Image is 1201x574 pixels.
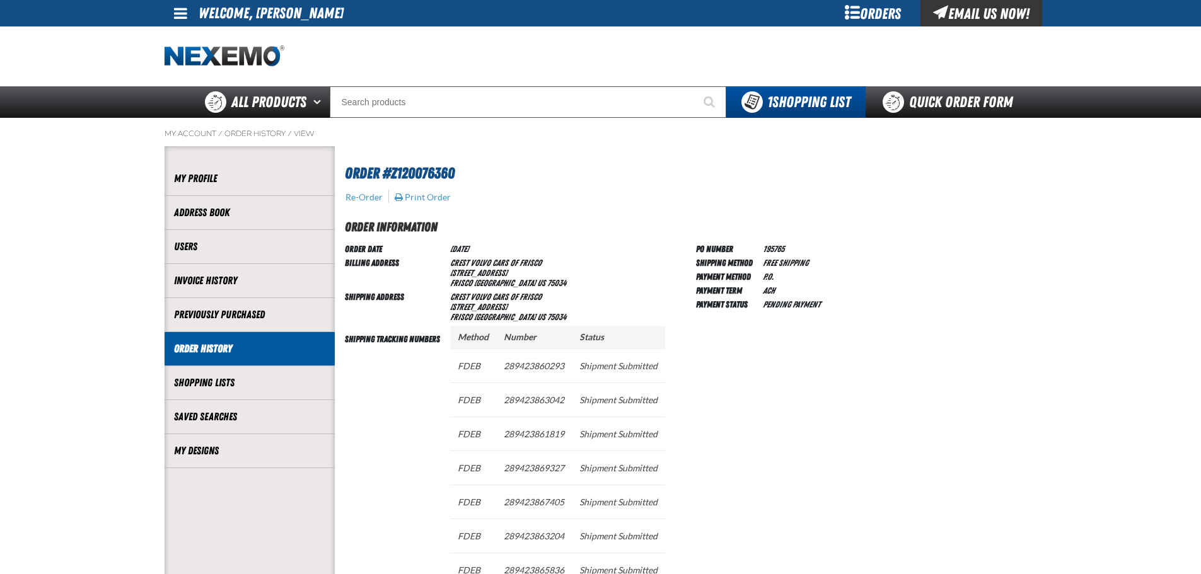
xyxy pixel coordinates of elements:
a: Previously Purchased [174,307,325,322]
td: FDEB [450,348,496,382]
span: Crest Volvo Cars of Frisco [450,258,542,268]
th: Method [450,326,496,349]
span: Free Shipping [763,258,808,268]
td: Shipment Submitted [572,451,665,485]
h2: Order Information [345,217,1037,236]
td: Payment Method [696,269,758,283]
td: Shipment Submitted [572,348,665,382]
td: FDEB [450,382,496,416]
td: Shipping Method [696,255,758,269]
a: My Account [165,129,216,139]
td: Shipment Submitted [572,519,665,553]
span: / [287,129,292,139]
span: Pending payment [763,299,820,309]
td: 289423861819 [496,416,572,451]
a: Invoice History [174,273,325,288]
a: Address Book [174,205,325,220]
span: 195765 [763,244,784,254]
span: US [537,278,545,288]
a: Quick Order Form [866,86,1036,118]
a: Order History [224,129,286,139]
span: Shopping List [767,93,850,111]
td: PO Number [696,241,758,255]
td: 289423869327 [496,451,572,485]
span: FRISCO [450,312,472,322]
a: Order History [174,342,325,356]
td: Shipment Submitted [572,416,665,451]
td: Payment Term [696,283,758,297]
span: Order #Z120076360 [345,164,455,182]
span: ACH [763,285,775,296]
span: [DATE] [450,244,468,254]
nav: Breadcrumbs [165,129,1037,139]
bdo: 75034 [547,278,566,288]
td: FDEB [450,519,496,553]
td: FDEB [450,416,496,451]
td: Order Date [345,241,445,255]
td: FDEB [450,485,496,519]
span: P.O. [763,272,774,282]
a: Home [165,45,284,67]
td: 289423863204 [496,519,572,553]
a: My Designs [174,444,325,458]
td: Shipment Submitted [572,485,665,519]
td: Shipping Address [345,289,445,323]
a: Saved Searches [174,410,325,424]
img: Nexemo logo [165,45,284,67]
span: [GEOGRAPHIC_DATA] [474,278,536,288]
a: View [294,129,315,139]
td: 289423860293 [496,348,572,382]
a: My Profile [174,171,325,186]
input: Search [330,86,726,118]
td: 289423867405 [496,485,572,519]
a: Users [174,239,325,254]
button: Start Searching [695,86,726,118]
a: Shopping Lists [174,376,325,390]
td: Shipment Submitted [572,382,665,416]
button: Print Order [394,192,451,203]
bdo: 75034 [547,312,566,322]
button: You have 1 Shopping List. Open to view details [726,86,866,118]
th: Number [496,326,572,349]
td: Payment Status [696,297,758,311]
span: FRISCO [450,278,472,288]
span: All Products [231,91,306,113]
span: Crest Volvo Cars of Frisco [450,292,542,302]
span: / [218,129,223,139]
span: [GEOGRAPHIC_DATA] [474,312,536,322]
td: FDEB [450,451,496,485]
td: Billing Address [345,255,445,289]
span: US [537,312,545,322]
strong: 1 [767,93,772,111]
span: [STREET_ADDRESS] [450,268,508,278]
button: Re-Order [345,192,383,203]
span: [STREET_ADDRESS] [450,302,508,312]
th: Status [572,326,665,349]
button: Open All Products pages [309,86,330,118]
td: 289423863042 [496,382,572,416]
